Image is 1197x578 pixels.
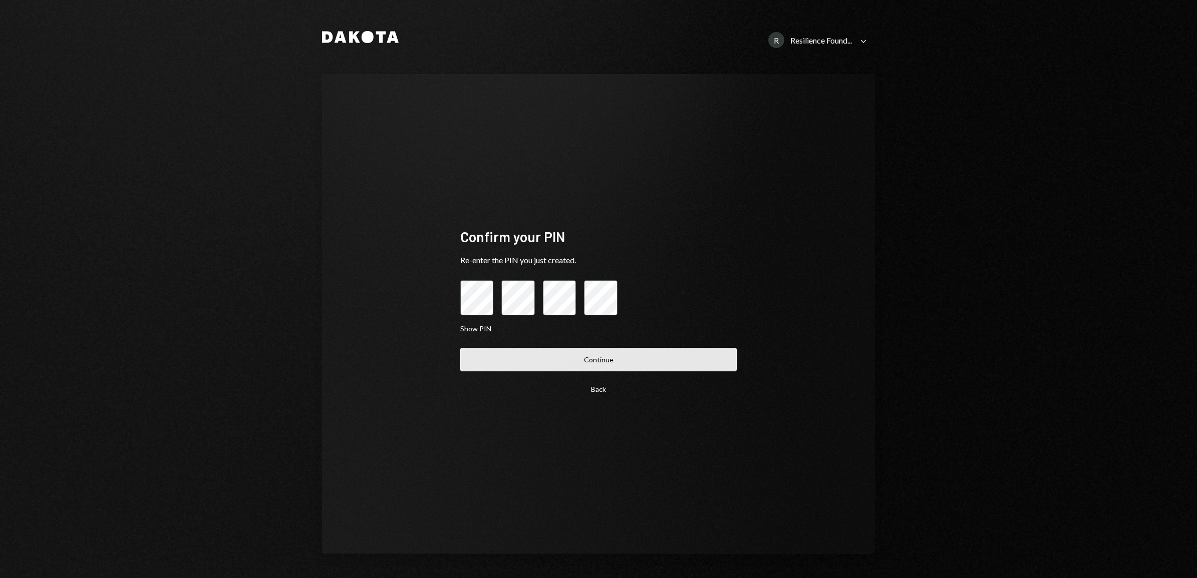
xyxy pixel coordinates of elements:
button: Back [460,377,737,401]
div: R [768,32,784,48]
button: Continue [460,348,737,371]
button: Show PIN [460,324,491,334]
div: Confirm your PIN [460,227,737,247]
input: pin code 1 of 4 [460,280,493,315]
div: Resilience Found... [790,36,852,45]
input: pin code 3 of 4 [543,280,576,315]
input: pin code 2 of 4 [501,280,534,315]
div: Re-enter the PIN you just created. [460,254,737,266]
input: pin code 4 of 4 [584,280,617,315]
